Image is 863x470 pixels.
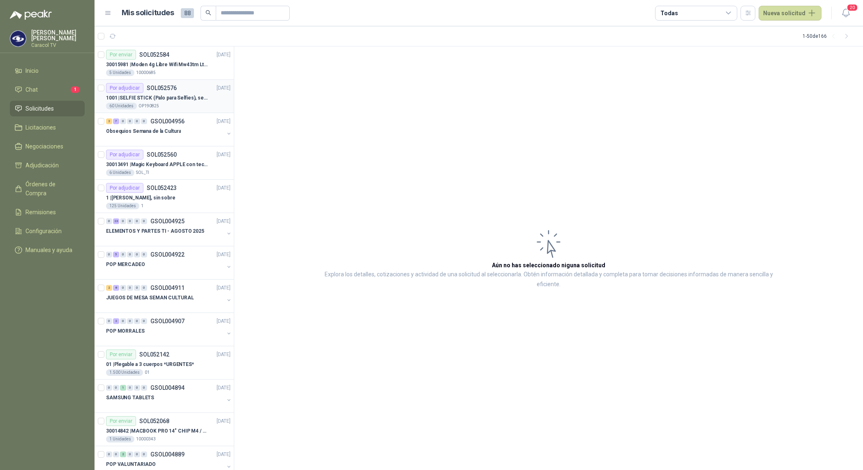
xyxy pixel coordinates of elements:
a: Negociaciones [10,139,85,154]
div: Por enviar [106,50,136,60]
span: 20 [847,4,858,12]
p: GSOL004889 [150,451,185,457]
a: 0 5 0 0 0 0 GSOL004922[DATE] POP MERCADEO [106,250,232,276]
div: 5 Unidades [106,69,134,76]
p: SOL052560 [147,152,177,157]
span: Órdenes de Compra [25,180,77,198]
div: 6 Unidades [106,169,134,176]
p: [DATE] [217,218,231,225]
p: GSOL004925 [150,218,185,224]
p: [DATE] [217,284,231,292]
h1: Mis solicitudes [122,7,174,19]
a: Por adjudicarSOL052560[DATE] 30013491 |Magic Keyboard APPLE con teclado númerico en Español Plate... [95,146,234,180]
a: Manuales y ayuda [10,242,85,258]
div: 2 [113,318,119,324]
p: 10000685 [136,69,156,76]
div: 0 [141,118,147,124]
p: GSOL004911 [150,285,185,291]
div: 125 Unidades [106,203,139,209]
a: Solicitudes [10,101,85,116]
a: Por adjudicarSOL052576[DATE] 1001 |SELFIE STICK (Palo para Selfies), segun link adjunto60 Unidade... [95,80,234,113]
div: 0 [141,252,147,257]
div: 23 [113,218,119,224]
p: SOL_TI [136,169,149,176]
p: 10000343 [136,436,156,442]
span: Adjudicación [25,161,59,170]
a: Chat1 [10,82,85,97]
div: 1 [120,385,126,391]
div: 1.500 Unidades [106,369,143,376]
p: SOL052423 [147,185,177,191]
p: [DATE] [217,451,231,458]
p: SOL052584 [139,52,169,58]
p: 01 | Plegable a 3 cuerpos *URGENTES* [106,361,194,368]
p: [DATE] [217,351,231,359]
p: OP190825 [138,103,159,109]
div: 8 [113,285,119,291]
a: 0 2 0 0 0 0 GSOL004907[DATE] POP MORRALES [106,316,232,343]
div: 0 [106,385,112,391]
p: SOL052068 [139,418,169,424]
p: [DATE] [217,184,231,192]
div: 0 [127,285,133,291]
p: SOL052142 [139,352,169,357]
a: 2 8 0 0 0 0 GSOL004911[DATE] JUEGOS DE MESA SEMAN CULTURAL [106,283,232,309]
p: JUEGOS DE MESA SEMAN CULTURAL [106,294,194,302]
div: 60 Unidades [106,103,137,109]
div: 0 [141,318,147,324]
div: 0 [134,252,140,257]
div: 0 [141,451,147,457]
p: [DATE] [217,417,231,425]
div: 0 [127,252,133,257]
p: [PERSON_NAME] [PERSON_NAME] [31,30,85,41]
p: [DATE] [217,251,231,259]
div: 0 [134,218,140,224]
div: Por adjudicar [106,150,143,160]
span: Licitaciones [25,123,56,132]
div: 0 [134,118,140,124]
a: Órdenes de Compra [10,176,85,201]
div: 0 [120,118,126,124]
div: 0 [113,385,119,391]
a: Configuración [10,223,85,239]
p: 30013491 | Magic Keyboard APPLE con teclado númerico en Español Plateado [106,161,208,169]
span: Negociaciones [25,142,63,151]
img: Company Logo [10,31,26,46]
p: SAMSUNG TABLETS [106,394,154,402]
span: Inicio [25,66,39,75]
p: Explora los detalles, cotizaciones y actividad de una solicitud al seleccionarla. Obtén informaci... [316,270,781,289]
div: 1 Unidades [106,436,134,442]
p: GSOL004956 [150,118,185,124]
div: 7 [113,118,119,124]
p: [DATE] [217,384,231,392]
p: 01 [145,369,150,376]
div: Por enviar [106,350,136,359]
div: 2 [106,285,112,291]
div: 0 [134,451,140,457]
div: Por adjudicar [106,183,143,193]
span: Configuración [25,227,62,236]
p: 1 [141,203,143,209]
a: Inicio [10,63,85,79]
div: 0 [134,285,140,291]
div: 0 [134,385,140,391]
div: 0 [120,218,126,224]
a: 0 0 1 0 0 0 GSOL004894[DATE] SAMSUNG TABLETS [106,383,232,409]
a: Por enviarSOL052068[DATE] 30014842 |MACBOOK PRO 14" CHIP M4 / SSD 1TB - 24 GB RAM1 Unidades10000343 [95,413,234,446]
p: SOL052576 [147,85,177,91]
p: GSOL004907 [150,318,185,324]
p: POP VALUNTARIADO [106,461,156,468]
a: Remisiones [10,204,85,220]
span: 1 [71,86,80,93]
p: [DATE] [217,84,231,92]
span: Manuales y ayuda [25,245,72,255]
button: 20 [838,6,853,21]
a: Por adjudicarSOL052423[DATE] 1 |[PERSON_NAME], sin sobre125 Unidades1 [95,180,234,213]
div: 0 [134,318,140,324]
div: 0 [127,218,133,224]
div: Por enviar [106,416,136,426]
p: 1 | [PERSON_NAME], sin sobre [106,194,175,202]
a: Licitaciones [10,120,85,135]
p: 30015981 | Moden 4g Libre Wifi Mw43tm Lte Router Móvil Internet 5ghz [106,61,208,69]
div: 0 [141,385,147,391]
